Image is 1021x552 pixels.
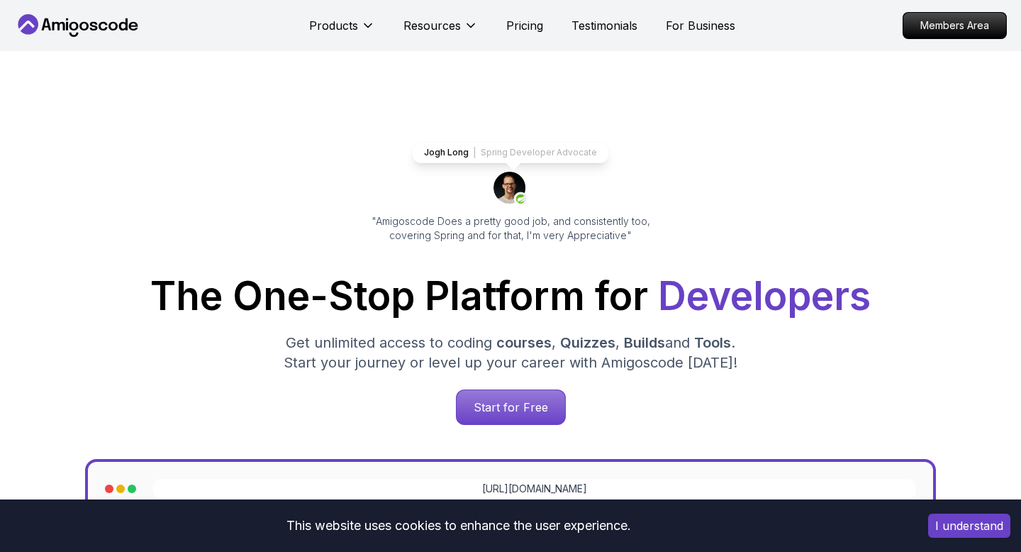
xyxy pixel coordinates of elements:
[11,510,907,541] div: This website uses cookies to enhance the user experience.
[903,12,1007,39] a: Members Area
[624,334,665,351] span: Builds
[424,147,469,158] p: Jogh Long
[482,482,587,496] a: [URL][DOMAIN_NAME]
[352,214,669,243] p: "Amigoscode Does a pretty good job, and consistently too, covering Spring and for that, I'm very ...
[560,334,615,351] span: Quizzes
[403,17,461,34] p: Resources
[658,272,871,319] span: Developers
[571,17,637,34] a: Testimonials
[456,390,566,425] a: Start for Free
[493,172,528,206] img: josh long
[496,334,552,351] span: courses
[694,334,731,351] span: Tools
[481,147,597,158] p: Spring Developer Advocate
[903,13,1006,38] p: Members Area
[457,390,565,424] p: Start for Free
[309,17,375,45] button: Products
[26,277,995,316] h1: The One-Stop Platform for
[506,17,543,34] a: Pricing
[403,17,478,45] button: Resources
[666,17,735,34] a: For Business
[272,333,749,372] p: Get unlimited access to coding , , and . Start your journey or level up your career with Amigosco...
[309,17,358,34] p: Products
[928,514,1010,538] button: Accept cookies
